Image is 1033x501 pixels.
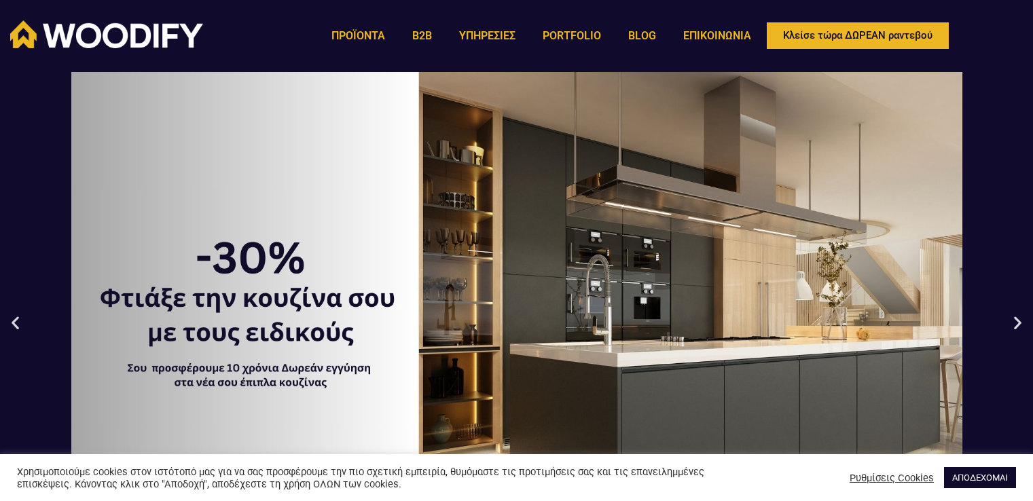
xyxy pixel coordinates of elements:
a: Ρυθμίσεις Cookies [850,472,934,484]
div: Χρησιμοποιούμε cookies στον ιστότοπό μας για να σας προσφέρουμε την πιο σχετική εμπειρία, θυμόμασ... [17,466,717,490]
nav: Menu [318,20,765,52]
a: PORTFOLIO [529,20,615,52]
a: ΕΠΙΚΟΙΝΩΝΙΑ [670,20,765,52]
a: ΑΠΟΔΕΧΟΜΑΙ [944,467,1016,488]
a: BLOG [615,20,670,52]
a: ΥΠΗΡΕΣΙΕΣ [446,20,529,52]
img: Woodify [10,20,203,48]
span: Κλείσε τώρα ΔΩΡΕΑΝ ραντεβού [783,31,932,41]
a: B2B [399,20,446,52]
a: ΠΡΟΪΟΝΤΑ [318,20,399,52]
a: Κλείσε τώρα ΔΩΡΕΑΝ ραντεβού [765,20,951,51]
